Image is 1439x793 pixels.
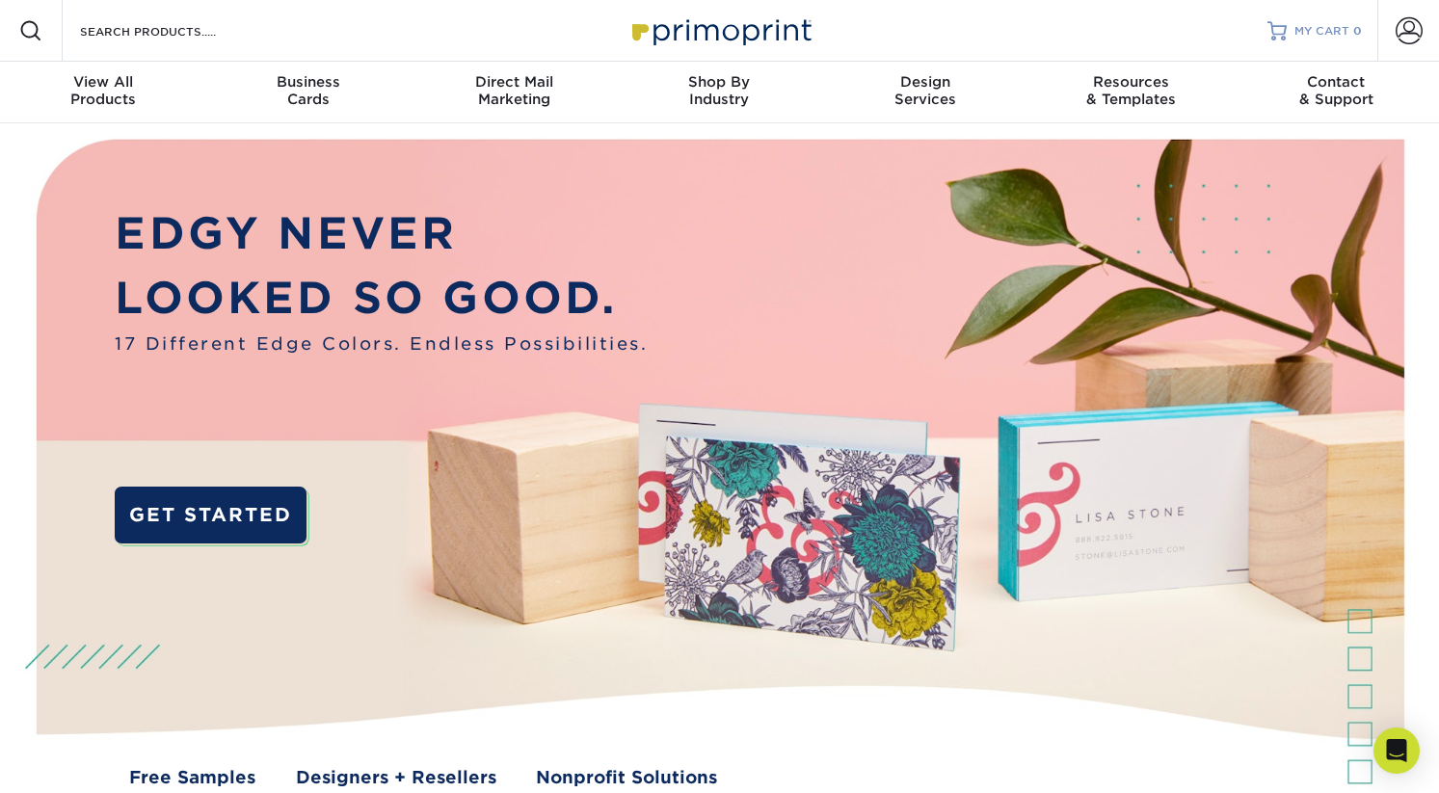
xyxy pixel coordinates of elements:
span: Design [822,73,1027,91]
div: Industry [617,73,822,108]
a: Contact& Support [1234,62,1439,123]
span: Contact [1234,73,1439,91]
img: Primoprint [624,10,816,51]
a: Nonprofit Solutions [536,765,717,791]
a: Resources& Templates [1027,62,1233,123]
p: EDGY NEVER [115,201,648,266]
span: MY CART [1294,23,1349,40]
input: SEARCH PRODUCTS..... [78,19,266,42]
a: BusinessCards [205,62,411,123]
div: Services [822,73,1027,108]
span: Shop By [617,73,822,91]
span: 0 [1353,24,1362,38]
p: LOOKED SO GOOD. [115,266,648,330]
a: Designers + Resellers [296,765,496,791]
div: & Support [1234,73,1439,108]
div: & Templates [1027,73,1233,108]
span: Direct Mail [412,73,617,91]
span: 17 Different Edge Colors. Endless Possibilities. [115,331,648,357]
div: Open Intercom Messenger [1373,727,1420,774]
a: Free Samples [129,765,255,791]
a: Shop ByIndustry [617,62,822,123]
span: Resources [1027,73,1233,91]
a: GET STARTED [115,487,306,543]
a: DesignServices [822,62,1027,123]
a: Direct MailMarketing [412,62,617,123]
span: Business [205,73,411,91]
div: Cards [205,73,411,108]
div: Marketing [412,73,617,108]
